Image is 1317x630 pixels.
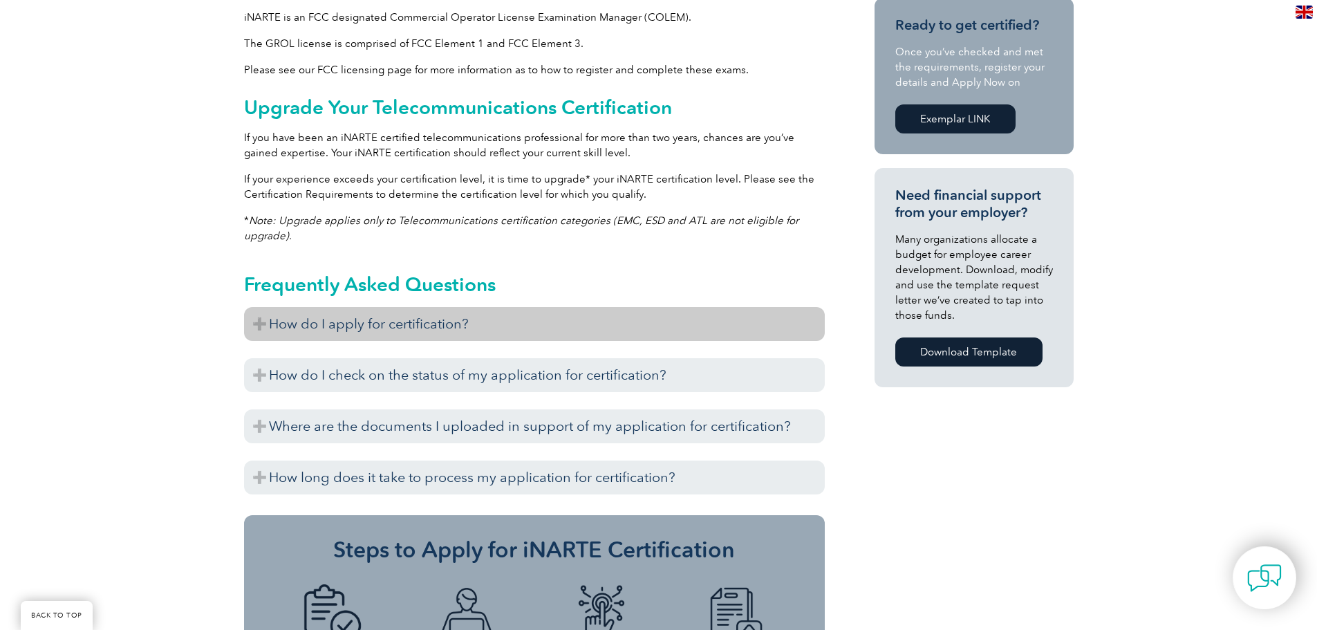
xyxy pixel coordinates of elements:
h3: How do I apply for certification? [244,307,825,341]
img: contact-chat.png [1247,561,1282,595]
p: If your experience exceeds your certification level, it is time to upgrade* your iNARTE certifica... [244,172,825,202]
h3: Where are the documents I uploaded in support of my application for certification? [244,409,825,443]
p: Many organizations allocate a budget for employee career development. Download, modify and use th... [895,232,1053,323]
p: The GROL license is comprised of FCC Element 1 and FCC Element 3. [244,36,825,51]
a: Download Template [895,337,1043,367]
p: If you have been an iNARTE certified telecommunications professional for more than two years, cha... [244,130,825,160]
a: BACK TO TOP [21,601,93,630]
h3: Need financial support from your employer? [895,187,1053,221]
h3: How long does it take to process my application for certification? [244,461,825,494]
p: Once you’ve checked and met the requirements, register your details and Apply Now on [895,44,1053,90]
img: en [1296,6,1313,19]
p: Please see our FCC licensing page for more information as to how to register and complete these e... [244,62,825,77]
a: Exemplar LINK [895,104,1016,133]
p: iNARTE is an FCC designated Commercial Operator License Examination Manager (COLEM). [244,10,825,25]
h3: How do I check on the status of my application for certification? [244,358,825,392]
h3: Steps to Apply for iNARTE Certification [265,536,804,564]
h2: Frequently Asked Questions [244,273,825,295]
h2: Upgrade Your Telecommunications Certification [244,96,825,118]
em: Note: Upgrade applies only to Telecommunications certification categories (EMC, ESD and ATL are n... [244,214,798,242]
h3: Ready to get certified? [895,17,1053,34]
